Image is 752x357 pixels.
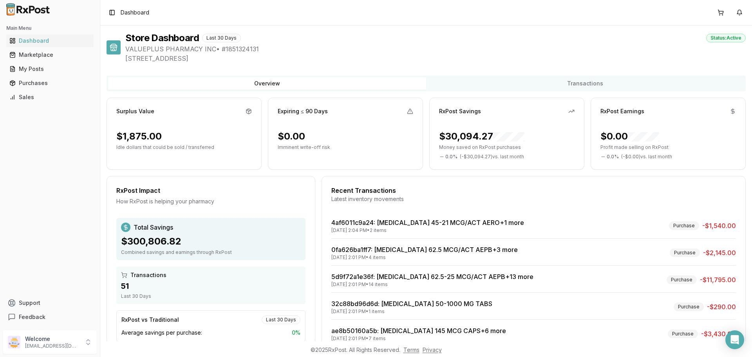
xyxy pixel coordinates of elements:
div: RxPost vs Traditional [121,316,179,324]
button: Support [3,296,97,310]
div: [DATE] 2:01 PM • 14 items [331,281,533,288]
span: -$3,430.00 [701,329,736,339]
div: Open Intercom Messenger [725,330,744,349]
div: 51 [121,281,301,292]
img: RxPost Logo [3,3,53,16]
span: -$11,795.00 [700,275,736,285]
div: RxPost Impact [116,186,305,195]
button: Marketplace [3,49,97,61]
span: Feedback [19,313,45,321]
a: Sales [6,90,94,104]
div: $0.00 [278,130,305,143]
span: -$2,145.00 [703,248,736,257]
a: Dashboard [6,34,94,48]
button: Sales [3,91,97,103]
div: Marketplace [9,51,90,59]
img: User avatar [8,336,20,348]
span: Dashboard [121,9,149,16]
span: -$1,540.00 [702,221,736,230]
div: [DATE] 2:04 PM • 2 items [331,227,524,234]
p: Imminent write-off risk [278,144,413,150]
div: $30,094.27 [439,130,524,143]
div: [DATE] 2:01 PM • 1 items [331,308,492,315]
nav: breadcrumb [121,9,149,16]
div: Purchase [670,248,700,257]
a: 5d9f72a1e36f: [MEDICAL_DATA] 62.5-25 MCG/ACT AEPB+13 more [331,273,533,281]
div: How RxPost is helping your pharmacy [116,198,305,205]
a: Marketplace [6,48,94,62]
p: [EMAIL_ADDRESS][DOMAIN_NAME] [25,343,80,349]
div: Latest inventory movements [331,195,736,203]
span: ( - $0.00 ) vs. last month [621,154,672,160]
span: Average savings per purchase: [121,329,202,337]
a: Purchases [6,76,94,90]
a: 0fa626ba1ff7: [MEDICAL_DATA] 62.5 MCG/ACT AEPB+3 more [331,246,518,254]
div: Recent Transactions [331,186,736,195]
div: Combined savings and earnings through RxPost [121,249,301,256]
div: [DATE] 2:01 PM • 4 items [331,254,518,261]
div: Surplus Value [116,107,154,115]
span: 0.0 % [607,154,619,160]
div: $0.00 [600,130,659,143]
p: Idle dollars that could be sold / transferred [116,144,252,150]
button: My Posts [3,63,97,75]
div: Purchase [668,330,698,338]
button: Transactions [426,77,744,90]
div: $300,806.82 [121,235,301,248]
span: Transactions [130,271,166,279]
div: Purchase [669,221,699,230]
div: Last 30 Days [262,315,300,324]
span: -$290.00 [707,302,736,312]
button: Feedback [3,310,97,324]
div: Sales [9,93,90,101]
div: Purchase [667,275,697,284]
div: My Posts [9,65,90,73]
p: Money saved on RxPost purchases [439,144,575,150]
span: 0 % [292,329,300,337]
div: Purchases [9,79,90,87]
div: Last 30 Days [121,293,301,299]
button: Purchases [3,77,97,89]
a: Terms [403,346,419,353]
a: ae8b50160a5b: [MEDICAL_DATA] 145 MCG CAPS+6 more [331,327,506,335]
div: Status: Active [706,34,746,42]
span: ( - $30,094.27 ) vs. last month [460,154,524,160]
div: RxPost Earnings [600,107,644,115]
a: 32c88bd96d6d: [MEDICAL_DATA] 50-1000 MG TABS [331,300,492,308]
span: 0.0 % [445,154,457,160]
div: Dashboard [9,37,90,45]
div: Purchase [674,303,704,311]
span: [STREET_ADDRESS] [125,54,746,63]
p: Profit made selling on RxPost [600,144,736,150]
button: Dashboard [3,34,97,47]
span: Total Savings [134,223,173,232]
div: [DATE] 2:01 PM • 7 items [331,335,506,342]
a: 4af6011c9a24: [MEDICAL_DATA] 45-21 MCG/ACT AERO+1 more [331,219,524,227]
button: Overview [108,77,426,90]
div: Expiring ≤ 90 Days [278,107,328,115]
h1: Store Dashboard [125,32,199,44]
a: My Posts [6,62,94,76]
p: Welcome [25,335,80,343]
span: VALUEPLUS PHARMACY INC • # 1851324131 [125,44,746,54]
h2: Main Menu [6,25,94,31]
div: Last 30 Days [202,34,241,42]
div: $1,875.00 [116,130,162,143]
a: Privacy [423,346,442,353]
div: RxPost Savings [439,107,481,115]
